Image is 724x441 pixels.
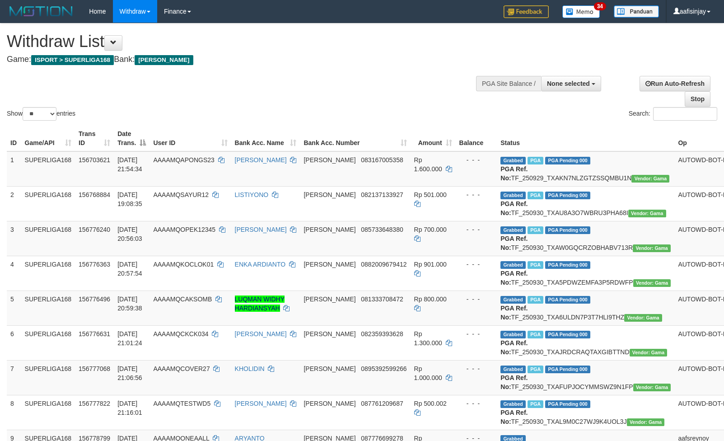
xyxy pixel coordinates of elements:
img: panduan.png [614,5,659,18]
th: Balance [456,126,497,151]
div: - - - [459,295,494,304]
td: SUPERLIGA168 [21,151,75,187]
span: Marked by aafandaneth [528,261,543,269]
span: Marked by aafsoumeymey [528,192,543,199]
span: Copy 081333708472 to clipboard [361,296,403,303]
span: Grabbed [500,366,526,373]
b: PGA Ref. No: [500,200,528,216]
div: - - - [459,329,494,338]
span: AAAAMQCOVER27 [153,365,210,372]
div: - - - [459,225,494,234]
span: Rp 901.000 [414,261,447,268]
span: 156777822 [79,400,110,407]
span: [PERSON_NAME] [304,261,355,268]
span: [PERSON_NAME] [304,400,355,407]
td: 7 [7,360,21,395]
span: Vendor URL: https://trx31.1velocity.biz [633,244,671,252]
span: 156768884 [79,191,110,198]
span: PGA Pending [545,366,590,373]
h1: Withdraw List [7,33,474,51]
span: 156776631 [79,330,110,338]
span: Marked by aafandaneth [528,366,543,373]
td: SUPERLIGA168 [21,256,75,291]
span: 156776240 [79,226,110,233]
span: Vendor URL: https://trx31.1velocity.biz [630,349,668,357]
div: - - - [459,260,494,269]
span: Vendor URL: https://trx31.1velocity.biz [627,418,665,426]
span: Marked by aafmalik [528,400,543,408]
span: AAAAMQCKCK034 [153,330,208,338]
td: 5 [7,291,21,325]
span: [DATE] 21:01:24 [117,330,142,347]
span: Copy 087761209687 to clipboard [361,400,403,407]
span: [PERSON_NAME] [304,330,355,338]
span: Grabbed [500,226,526,234]
span: Grabbed [500,157,526,164]
img: MOTION_logo.png [7,5,75,18]
div: PGA Site Balance / [476,76,541,91]
span: Vendor URL: https://trx31.1velocity.biz [633,384,671,391]
input: Search: [653,107,717,121]
td: TF_250930_TXAW0GQCRZOBHABV713R [497,221,674,256]
label: Show entries [7,107,75,121]
td: TF_250930_TXAJRDCRAQTAXGIBTTND [497,325,674,360]
span: Copy 082359393628 to clipboard [361,330,403,338]
th: Date Trans.: activate to sort column descending [114,126,149,151]
img: Feedback.jpg [504,5,549,18]
th: Bank Acc. Name: activate to sort column ascending [231,126,300,151]
span: AAAAMQSAYUR12 [153,191,209,198]
span: Grabbed [500,261,526,269]
span: Grabbed [500,400,526,408]
th: Game/API: activate to sort column ascending [21,126,75,151]
span: 156703621 [79,156,110,164]
span: [PERSON_NAME] [304,365,355,372]
span: Marked by aafchhiseyha [528,157,543,164]
span: PGA Pending [545,226,590,234]
th: Trans ID: activate to sort column ascending [75,126,114,151]
span: None selected [547,80,590,87]
td: 1 [7,151,21,187]
span: Marked by aafsoumeymey [528,226,543,234]
td: TF_250930_TXA6ULDN7P3T7HLI9THZ [497,291,674,325]
span: [DATE] 20:56:03 [117,226,142,242]
span: AAAAMQCAKSOMB [153,296,212,303]
span: PGA Pending [545,400,590,408]
span: Copy 083167005358 to clipboard [361,156,403,164]
a: KHOLIDIN [235,365,265,372]
span: 34 [594,2,606,10]
span: [PERSON_NAME] [304,191,355,198]
span: [PERSON_NAME] [304,156,355,164]
td: 3 [7,221,21,256]
span: Grabbed [500,331,526,338]
span: 156776496 [79,296,110,303]
a: [PERSON_NAME] [235,226,287,233]
span: [PERSON_NAME] [304,226,355,233]
td: TF_250929_TXAKN7NLZGTZSSQMBU1N [497,151,674,187]
b: PGA Ref. No: [500,374,528,390]
span: [DATE] 21:06:56 [117,365,142,381]
span: ISPORT > SUPERLIGA168 [31,55,114,65]
span: Grabbed [500,192,526,199]
a: [PERSON_NAME] [235,330,287,338]
h4: Game: Bank: [7,55,474,64]
a: ENKA ARDIANTO [235,261,286,268]
td: TF_250930_TXAL9M0C27WJ9K4UOL3J [497,395,674,430]
td: TF_250930_TXAFUPJOCYMMSWZ9N1FP [497,360,674,395]
td: SUPERLIGA168 [21,395,75,430]
span: Rp 500.002 [414,400,447,407]
td: SUPERLIGA168 [21,291,75,325]
span: Copy 082137133927 to clipboard [361,191,403,198]
td: 8 [7,395,21,430]
a: LUQMAN WIDHY HARDIANSYAH [235,296,285,312]
span: Marked by aafandaneth [528,331,543,338]
span: Rp 700.000 [414,226,447,233]
span: Rp 1.300.000 [414,330,442,347]
a: [PERSON_NAME] [235,156,287,164]
b: PGA Ref. No: [500,165,528,182]
span: AAAAMQKOCLOK01 [153,261,214,268]
b: PGA Ref. No: [500,409,528,425]
span: [DATE] 20:57:54 [117,261,142,277]
th: Amount: activate to sort column ascending [411,126,456,151]
span: Grabbed [500,296,526,304]
span: Copy 0895392599266 to clipboard [361,365,406,372]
